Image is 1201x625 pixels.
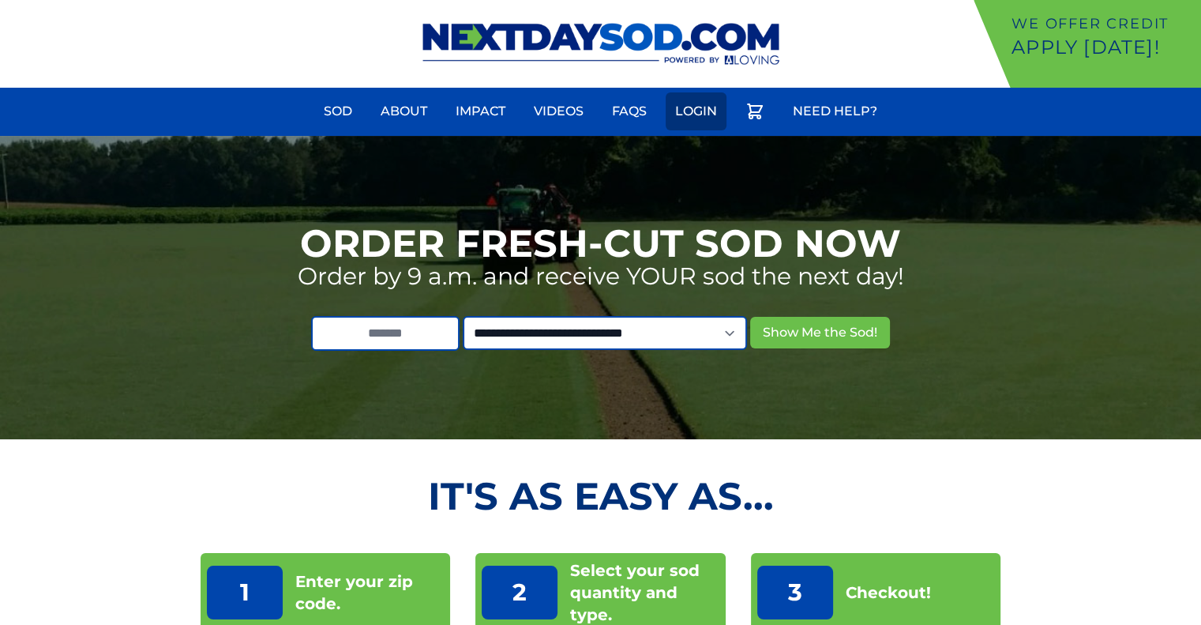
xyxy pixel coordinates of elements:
[207,566,283,619] p: 1
[1011,13,1195,35] p: We offer Credit
[783,92,887,130] a: Need Help?
[1011,35,1195,60] p: Apply [DATE]!
[750,317,890,348] button: Show Me the Sod!
[300,224,901,262] h1: Order Fresh-Cut Sod Now
[666,92,726,130] a: Login
[757,566,833,619] p: 3
[201,477,1001,515] h2: It's as Easy As...
[602,92,656,130] a: FAQs
[846,582,931,604] p: Checkout!
[482,566,557,619] p: 2
[314,92,362,130] a: Sod
[524,92,593,130] a: Videos
[295,570,445,615] p: Enter your zip code.
[298,262,904,291] p: Order by 9 a.m. and receive YOUR sod the next day!
[371,92,437,130] a: About
[446,92,515,130] a: Impact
